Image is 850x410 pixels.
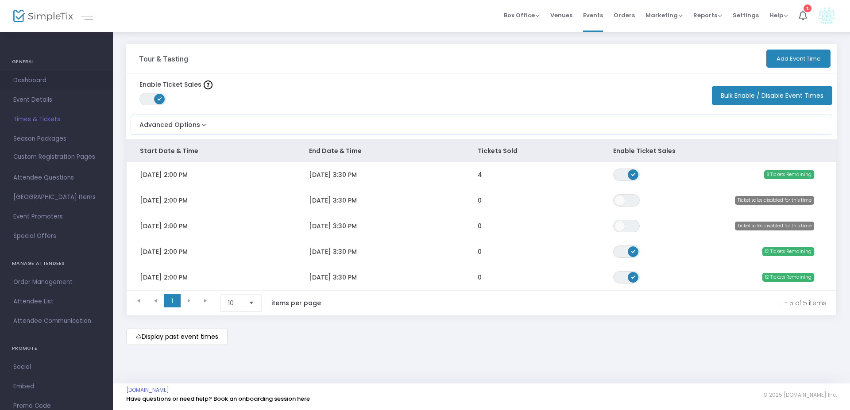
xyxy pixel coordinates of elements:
[140,222,188,230] span: [DATE] 2:00 PM
[140,170,188,179] span: [DATE] 2:00 PM
[228,299,242,307] span: 10
[140,273,188,282] span: [DATE] 2:00 PM
[13,315,100,327] span: Attendee Communication
[296,140,465,162] th: End Date & Time
[309,273,357,282] span: [DATE] 3:30 PM
[245,295,258,311] button: Select
[140,247,188,256] span: [DATE] 2:00 PM
[131,115,208,130] button: Advanced Options
[309,170,357,179] span: [DATE] 3:30 PM
[478,273,482,282] span: 0
[140,196,188,205] span: [DATE] 2:00 PM
[13,153,95,161] span: Custom Registration Pages
[600,140,701,162] th: Enable Ticket Sales
[164,294,181,307] span: Page 1
[13,94,100,106] span: Event Details
[13,192,100,203] span: [GEOGRAPHIC_DATA] Items
[13,296,100,307] span: Attendee List
[12,340,101,357] h4: PROMOTE
[631,249,635,253] span: ON
[309,247,357,256] span: [DATE] 3:30 PM
[340,294,827,312] kendo-pager-info: 1 - 5 of 5 items
[126,329,228,345] m-button: Display past event times
[464,140,599,162] th: Tickets Sold
[645,11,683,19] span: Marketing
[614,4,635,27] span: Orders
[735,196,814,205] span: Ticket sales disabled for this time
[733,4,759,27] span: Settings
[158,96,162,101] span: ON
[139,54,188,63] h3: Tour & Tasting
[13,211,100,222] span: Event Promoters
[127,140,296,162] th: Start Date & Time
[139,80,212,89] label: Enable Ticket Sales
[126,387,169,394] a: [DOMAIN_NAME]
[13,276,100,288] span: Order Management
[478,247,482,256] span: 0
[763,391,837,399] span: © 2025 [DOMAIN_NAME] Inc.
[631,172,635,176] span: ON
[583,4,603,27] span: Events
[309,196,357,205] span: [DATE] 3:30 PM
[13,133,100,145] span: Season Packages
[126,395,310,403] a: Have questions or need help? Book an onboarding session here
[271,299,321,307] label: items per page
[309,222,357,230] span: [DATE] 3:30 PM
[478,170,482,179] span: 4
[13,361,100,373] span: Social
[693,11,722,19] span: Reports
[550,4,572,27] span: Venues
[764,170,814,179] span: 8 Tickets Remaining
[804,4,811,12] div: 1
[631,274,635,279] span: ON
[766,50,831,68] button: Add Event Time
[127,140,836,290] div: Data table
[712,86,832,105] button: Bulk Enable / Disable Event Times
[13,230,100,242] span: Special Offers
[735,222,814,230] span: Ticket sales disabled for this time
[12,53,101,71] h4: GENERAL
[204,80,212,89] img: question-mark
[762,273,814,282] span: 12 Tickets Remaining
[13,381,100,392] span: Embed
[12,255,101,272] h4: MANAGE ATTENDEES
[13,75,100,86] span: Dashboard
[478,222,482,230] span: 0
[13,172,100,184] span: Attendee Questions
[762,247,814,256] span: 12 Tickets Remaining
[769,11,788,19] span: Help
[504,11,540,19] span: Box Office
[478,196,482,205] span: 0
[13,114,100,125] span: Times & Tickets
